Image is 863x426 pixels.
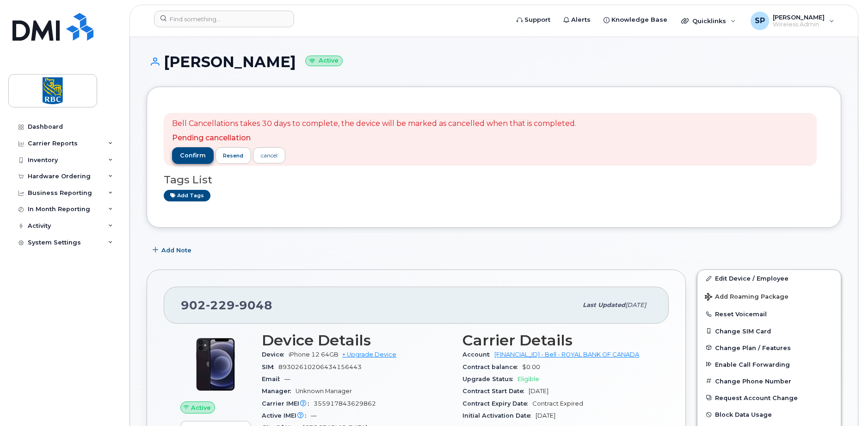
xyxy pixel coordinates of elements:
button: Enable Call Forwarding [697,356,841,373]
span: [DATE] [529,388,549,395]
a: [FINANCIAL_ID] - Bell - ROYAL BANK OF CANADA [494,351,639,358]
span: Upgrade Status [462,376,518,382]
span: Contract Start Date [462,388,529,395]
p: Pending cancellation [172,133,576,144]
span: 9048 [235,298,272,312]
p: Bell Cancellations takes 30 days to complete, the device will be marked as cancelled when that is... [172,119,576,129]
h3: Tags List [164,174,824,186]
span: $0.00 [522,363,540,370]
span: Change Plan / Features [715,344,791,351]
span: Contract balance [462,363,522,370]
button: Change Phone Number [697,373,841,389]
span: SIM [262,363,278,370]
span: Last updated [583,301,625,308]
span: Email [262,376,284,382]
button: Add Note [147,242,199,258]
span: Manager [262,388,296,395]
span: confirm [180,151,206,160]
button: resend [216,147,252,164]
a: cancel [253,147,285,163]
button: Change Plan / Features [697,339,841,356]
button: Block Data Usage [697,406,841,423]
div: cancel [261,151,277,160]
span: [DATE] [536,412,555,419]
span: Enable Call Forwarding [715,361,790,368]
h3: Carrier Details [462,332,652,349]
span: Eligible [518,376,539,382]
span: Device [262,351,289,358]
button: Request Account Change [697,389,841,406]
span: Add Note [161,246,191,255]
span: — [311,412,317,419]
img: iPhone_12.jpg [188,337,243,392]
span: 902 [181,298,272,312]
span: Active [191,403,211,412]
span: 89302610206434156443 [278,363,362,370]
a: Edit Device / Employee [697,270,841,287]
span: 355917843629862 [314,400,376,407]
span: Contract Expired [532,400,583,407]
span: Carrier IMEI [262,400,314,407]
span: Account [462,351,494,358]
span: Add Roaming Package [705,293,789,302]
span: resend [223,152,243,159]
span: [DATE] [625,301,646,308]
button: Change SIM Card [697,323,841,339]
span: Contract Expiry Date [462,400,532,407]
span: Active IMEI [262,412,311,419]
span: Initial Activation Date [462,412,536,419]
span: 229 [206,298,235,312]
button: Add Roaming Package [697,287,841,306]
a: Add tags [164,190,210,201]
small: Active [305,56,343,66]
h3: Device Details [262,332,451,349]
a: + Upgrade Device [342,351,396,358]
h1: [PERSON_NAME] [147,54,841,70]
span: — [284,376,290,382]
button: Reset Voicemail [697,306,841,322]
span: iPhone 12 64GB [289,351,339,358]
button: confirm [172,147,214,164]
span: Unknown Manager [296,388,352,395]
